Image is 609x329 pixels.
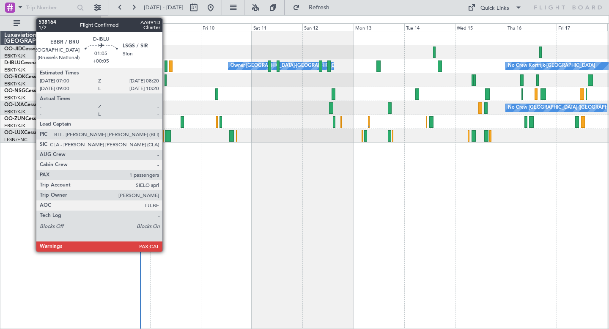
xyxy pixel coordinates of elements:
[455,23,506,31] div: Wed 15
[230,60,345,72] div: Owner [GEOGRAPHIC_DATA]-[GEOGRAPHIC_DATA]
[4,116,25,121] span: OO-ZUN
[201,23,252,31] div: Fri 10
[557,23,607,31] div: Fri 17
[4,88,72,93] a: OO-NSGCessna Citation CJ4
[4,116,72,121] a: OO-ZUNCessna Citation CJ4
[4,74,72,80] a: OO-ROKCessna Citation CJ4
[150,23,201,31] div: Thu 9
[252,23,302,31] div: Sat 11
[506,23,557,31] div: Thu 16
[480,4,509,13] div: Quick Links
[4,60,66,66] a: D-IBLUCessna Citation M2
[289,1,340,14] button: Refresh
[4,109,25,115] a: EBKT/KJK
[4,74,25,80] span: OO-ROK
[302,23,353,31] div: Sun 12
[464,1,526,14] button: Quick Links
[4,130,24,135] span: OO-LUX
[4,67,25,73] a: EBKT/KJK
[508,60,595,72] div: No Crew Kortrijk-[GEOGRAPHIC_DATA]
[144,4,184,11] span: [DATE] - [DATE]
[4,95,25,101] a: EBKT/KJK
[4,137,27,143] a: LFSN/ENC
[4,81,25,87] a: EBKT/KJK
[4,130,71,135] a: OO-LUXCessna Citation CJ4
[4,88,25,93] span: OO-NSG
[302,5,337,11] span: Refresh
[4,102,24,107] span: OO-LXA
[99,23,150,31] div: Wed 8
[4,60,21,66] span: D-IBLU
[26,1,74,14] input: Trip Number
[4,123,25,129] a: EBKT/KJK
[4,102,71,107] a: OO-LXACessna Citation CJ4
[4,47,22,52] span: OO-JID
[4,47,59,52] a: OO-JIDCessna CJ1 525
[102,17,117,24] div: [DATE]
[404,23,455,31] div: Tue 14
[51,129,152,142] div: No Crew [PERSON_NAME] ([PERSON_NAME])
[9,16,92,30] button: All Aircraft
[22,20,89,26] span: All Aircraft
[4,53,25,59] a: EBKT/KJK
[354,23,404,31] div: Mon 13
